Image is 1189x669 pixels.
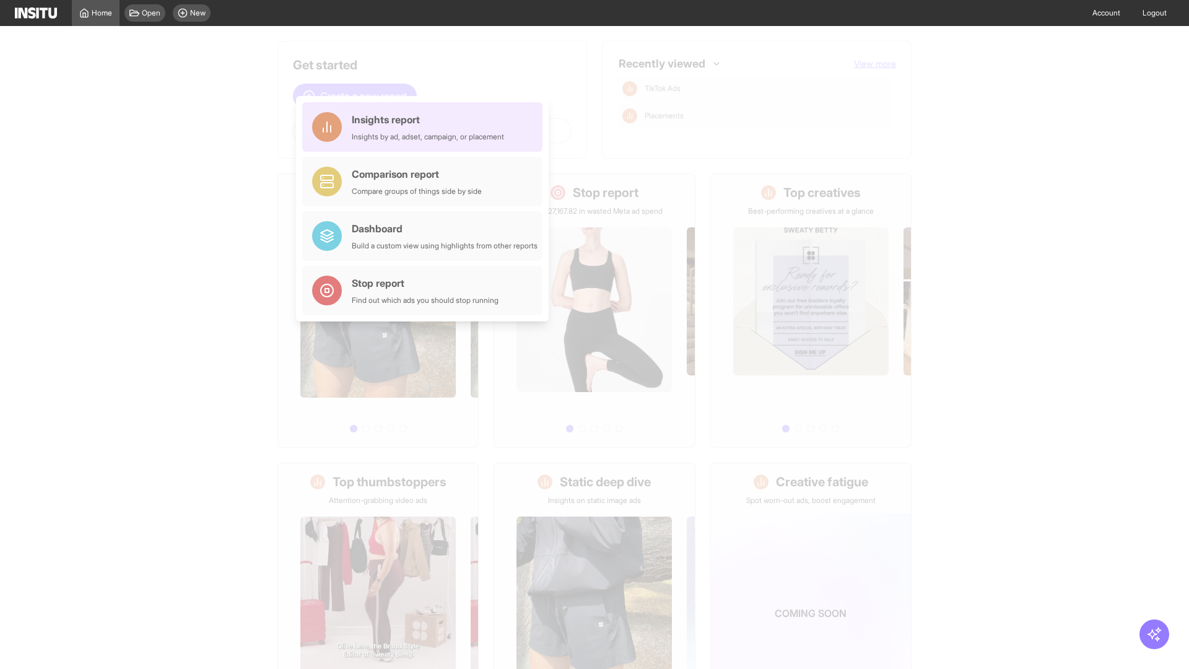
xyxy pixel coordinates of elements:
[15,7,57,19] img: Logo
[92,8,112,18] span: Home
[190,8,206,18] span: New
[352,112,504,127] div: Insights report
[352,276,499,291] div: Stop report
[352,167,482,181] div: Comparison report
[352,132,504,142] div: Insights by ad, adset, campaign, or placement
[352,221,538,236] div: Dashboard
[352,186,482,196] div: Compare groups of things side by side
[352,295,499,305] div: Find out which ads you should stop running
[142,8,160,18] span: Open
[352,241,538,251] div: Build a custom view using highlights from other reports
